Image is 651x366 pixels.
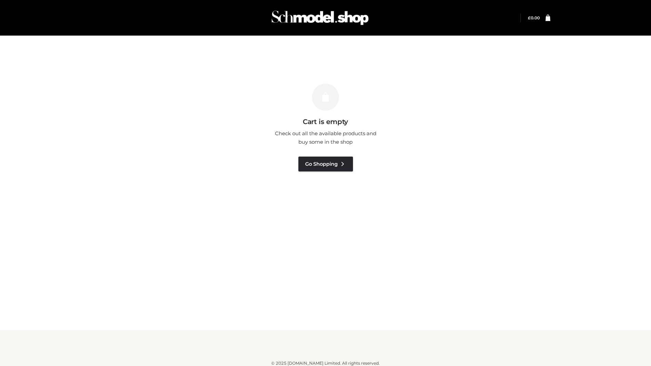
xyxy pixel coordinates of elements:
[528,15,540,20] bdi: 0.00
[269,4,371,31] img: Schmodel Admin 964
[116,118,535,126] h3: Cart is empty
[528,15,531,20] span: £
[528,15,540,20] a: £0.00
[271,129,380,146] p: Check out all the available products and buy some in the shop
[298,157,353,171] a: Go Shopping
